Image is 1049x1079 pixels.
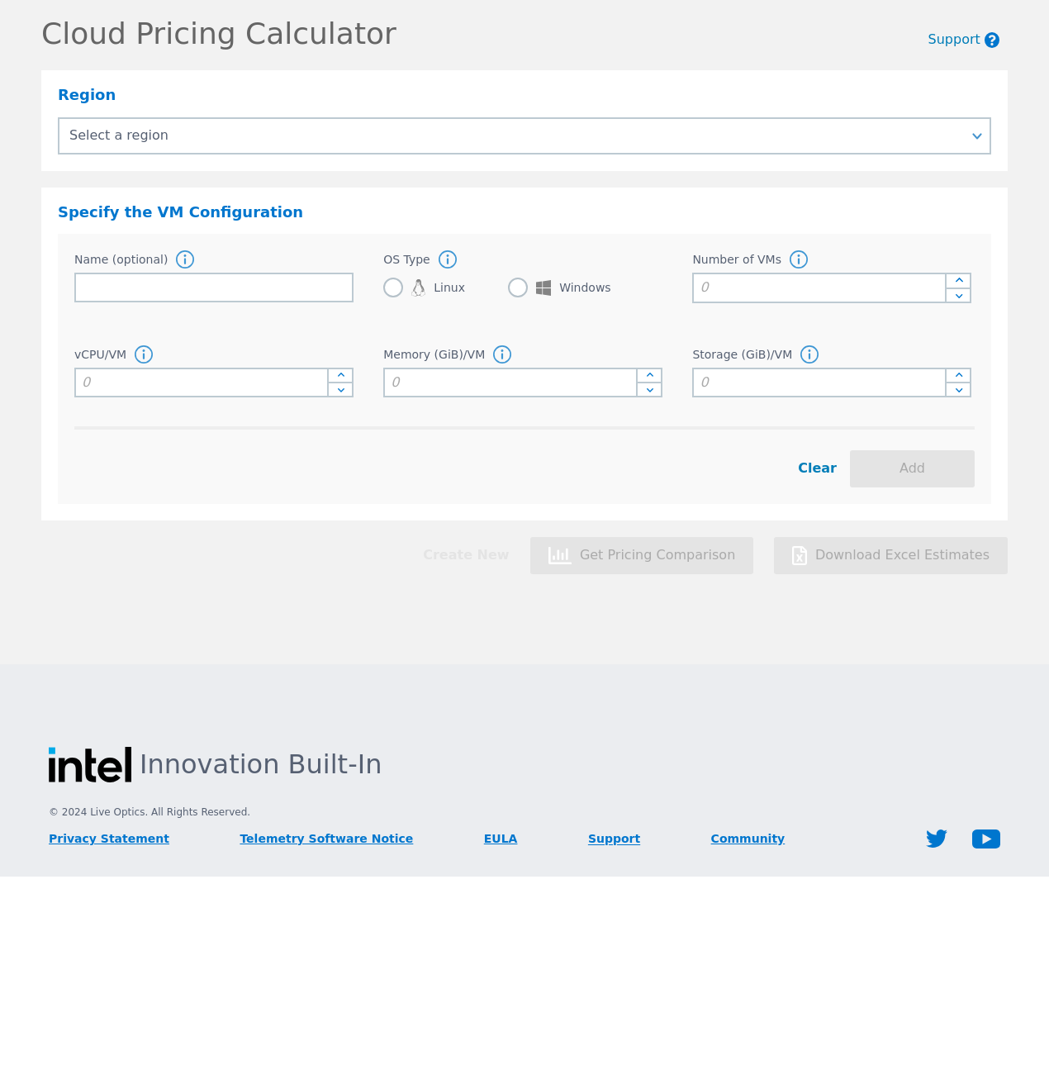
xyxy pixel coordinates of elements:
[692,348,792,361] label: Storage (GiB)/VM
[530,537,754,574] button: Get Pricing Comparison
[792,546,807,565] img: file-excel.ec9f3df3cec238a12d686e79db9bee38.svg
[240,832,413,845] a: Telemetry Software Notice
[928,31,980,47] a: Support
[58,87,991,104] div: Region
[383,348,485,361] label: Memory (GiB)/VM
[74,253,168,266] label: Name (optional)
[711,832,786,845] a: Community
[692,253,781,266] label: Number of VMs
[49,832,169,845] a: Privacy Statement
[411,279,425,297] img: OS-Linux-icon.eb205999f305e40316e9c2e8d5954c6d.svg
[774,537,1008,574] button: Download Excel Estimates
[548,547,572,564] img: chart-bar.1b67330e21d37d2230201170bce0b41b.svg
[383,278,465,297] label: Linux
[140,749,382,780] span: Innovation Built-In
[484,832,518,845] a: EULA
[508,278,611,297] label: Windows
[58,204,991,221] div: Specify the VM Configuration
[74,348,126,361] label: vCPU/VM
[423,548,509,563] a: Create New
[49,807,1000,819] span: © 2024 Live Optics. All Rights Reserved.
[536,280,551,296] img: OS-Windows-icon.103f50f0d7ca0a71da18d262fd7d902b.svg
[588,833,640,846] a: Support
[798,448,837,476] a: Clear
[383,253,430,266] label: OS Type
[41,17,928,57] p: Cloud Pricing Calculator
[850,450,975,487] button: Add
